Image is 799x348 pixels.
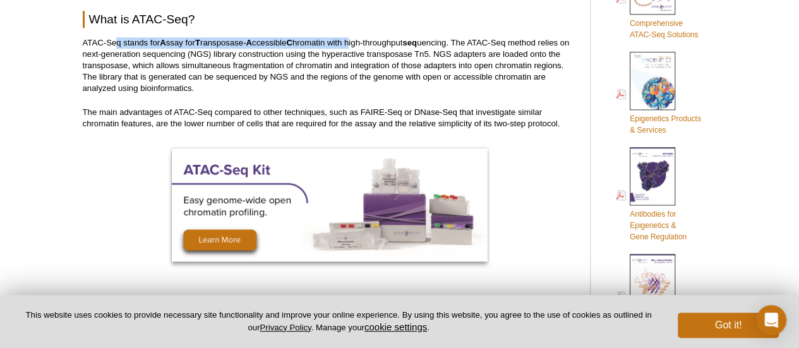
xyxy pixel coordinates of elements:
div: Open Intercom Messenger [756,305,786,335]
img: ATAC-Seq Kit [172,148,488,261]
a: Antibodies forEpigenetics &Gene Regulation [616,146,687,244]
img: Abs_epi_2015_cover_web_70x200 [630,147,675,205]
span: Comprehensive ATAC-Seq Solutions [630,19,698,39]
img: Rec_prots_140604_cover_web_70x200 [630,254,675,312]
strong: C [286,38,292,47]
p: The main advantages of ATAC-Seq compared to other techniques, such as FAIRE-Seq or DNase-Seq that... [83,107,577,129]
h2: What is ATAC-Seq? [83,11,577,28]
span: Epigenetics Products & Services [630,114,701,135]
p: ATAC-Seq stands for ssay for ransposase- ccessible hromatin with high-throughput uencing. The ATA... [83,37,577,94]
a: Recombinant Proteinsfor Epigenetics [616,253,704,339]
img: Epi_brochure_140604_cover_web_70x200 [630,52,675,110]
button: cookie settings [364,321,427,332]
strong: A [246,38,252,47]
strong: T [195,38,200,47]
a: Privacy Policy [260,323,311,332]
button: Got it! [678,313,779,338]
p: This website uses cookies to provide necessary site functionality and improve your online experie... [20,309,657,333]
strong: A [160,38,166,47]
a: Epigenetics Products& Services [616,51,701,137]
strong: seq [402,38,417,47]
span: Antibodies for Epigenetics & Gene Regulation [630,210,687,241]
